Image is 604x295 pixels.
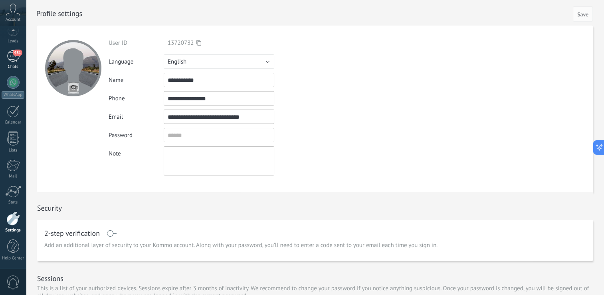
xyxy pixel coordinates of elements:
div: Phone [109,95,164,102]
div: Chats [2,64,25,70]
div: Settings [2,228,25,233]
h1: 2-step verification [44,230,100,237]
div: Calendar [2,120,25,125]
span: English [168,58,186,66]
span: Save [577,12,588,17]
span: 13720732 [168,39,194,47]
span: Account [6,17,20,22]
div: Leads [2,39,25,44]
div: Note [109,146,164,157]
h1: Security [37,203,62,213]
button: English [164,54,274,69]
span: Add an additional layer of security to your Kommo account. Along with your password, you’ll need ... [44,241,438,249]
span: 481 [13,50,22,56]
div: WhatsApp [2,91,24,99]
div: Lists [2,148,25,153]
div: Stats [2,200,25,205]
div: Email [109,113,164,121]
div: Language [109,58,164,66]
button: Save [573,6,593,22]
div: Name [109,76,164,84]
div: Mail [2,174,25,179]
div: User ID [109,39,164,47]
div: Password [109,132,164,139]
div: Help Center [2,256,25,261]
h1: Sessions [37,274,63,283]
